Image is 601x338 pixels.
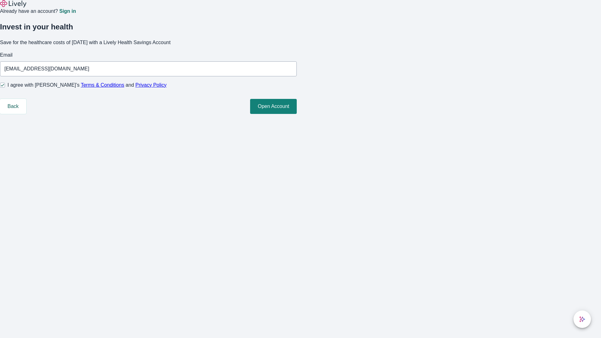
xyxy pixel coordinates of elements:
button: Open Account [250,99,297,114]
a: Terms & Conditions [81,82,124,88]
button: chat [573,310,591,328]
a: Sign in [59,9,76,14]
svg: Lively AI Assistant [579,316,585,322]
a: Privacy Policy [136,82,167,88]
span: I agree with [PERSON_NAME]’s and [8,81,167,89]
